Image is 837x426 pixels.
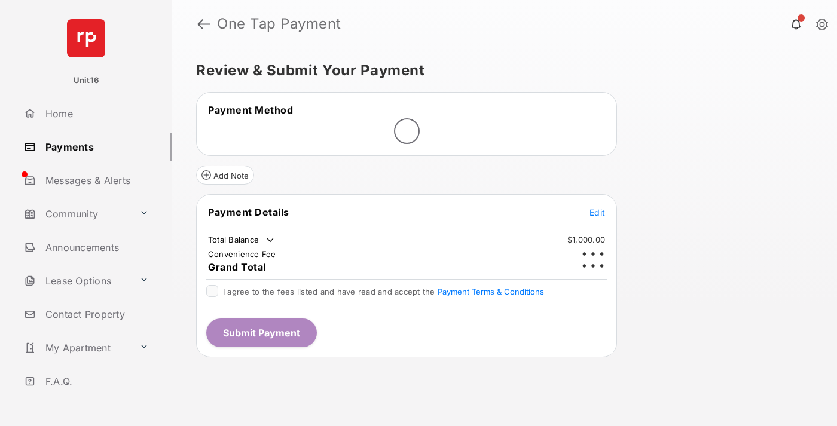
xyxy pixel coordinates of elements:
[196,166,254,185] button: Add Note
[208,104,293,116] span: Payment Method
[438,287,544,296] button: I agree to the fees listed and have read and accept the
[19,266,135,295] a: Lease Options
[19,99,172,128] a: Home
[67,19,105,57] img: svg+xml;base64,PHN2ZyB4bWxucz0iaHR0cDovL3d3dy53My5vcmcvMjAwMC9zdmciIHdpZHRoPSI2NCIgaGVpZ2h0PSI2NC...
[206,318,317,347] button: Submit Payment
[208,206,289,218] span: Payment Details
[19,367,172,396] a: F.A.Q.
[74,75,99,87] p: Unit16
[223,287,544,296] span: I agree to the fees listed and have read and accept the
[217,17,341,31] strong: One Tap Payment
[19,233,172,262] a: Announcements
[207,249,277,259] td: Convenience Fee
[19,333,135,362] a: My Apartment
[208,261,266,273] span: Grand Total
[567,234,606,245] td: $1,000.00
[196,63,804,78] h5: Review & Submit Your Payment
[19,200,135,228] a: Community
[589,207,605,217] span: Edit
[19,300,172,329] a: Contact Property
[589,206,605,218] button: Edit
[207,234,276,246] td: Total Balance
[19,166,172,195] a: Messages & Alerts
[19,133,172,161] a: Payments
